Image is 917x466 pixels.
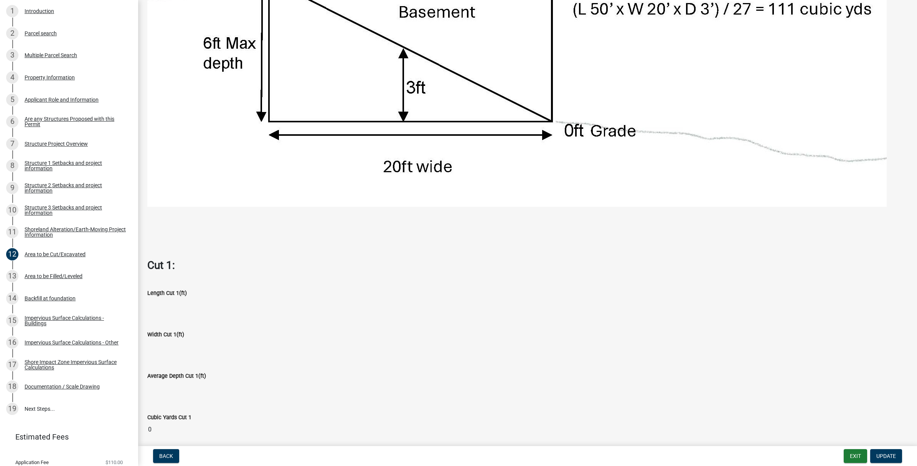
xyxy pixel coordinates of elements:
label: Length Cut 1(ft) [147,291,187,296]
div: 3 [6,49,18,61]
div: Area to be Filled/Leveled [25,273,82,279]
div: Structure 2 Setbacks and project information [25,183,126,193]
div: 5 [6,94,18,106]
div: 13 [6,270,18,282]
div: 11 [6,226,18,238]
span: Back [159,453,173,459]
div: 14 [6,292,18,305]
label: Width Cut 1(ft) [147,332,184,338]
span: Update [876,453,896,459]
div: Parcel search [25,31,57,36]
strong: Cut 1: [147,259,175,272]
div: Multiple Parcel Search [25,53,77,58]
label: Cubic Yards Cut 1 [147,415,191,420]
div: 15 [6,315,18,327]
div: Documentation / Scale Drawing [25,384,100,389]
div: Introduction [25,8,54,14]
div: Area to be Cut/Excavated [25,252,86,257]
div: Impervious Surface Calculations - Buildings [25,315,126,326]
div: 8 [6,160,18,172]
button: Update [870,449,902,463]
div: 16 [6,336,18,349]
div: 19 [6,403,18,415]
div: 7 [6,138,18,150]
button: Exit [844,449,867,463]
div: Structure Project Overview [25,141,88,147]
div: 10 [6,204,18,216]
label: Average Depth Cut 1(ft) [147,374,206,379]
div: Property Information [25,75,75,80]
div: Backfill at foundation [25,296,76,301]
div: 9 [6,182,18,194]
button: Back [153,449,179,463]
div: 18 [6,380,18,393]
span: Application Fee [15,460,49,465]
span: $110.00 [106,460,123,465]
div: Structure 1 Setbacks and project information [25,160,126,171]
div: Applicant Role and Information [25,97,99,102]
div: 12 [6,248,18,260]
div: 17 [6,359,18,371]
div: Structure 3 Setbacks and project information [25,205,126,216]
div: Shoreland Alteration/Earth-Moving Project Information [25,227,126,237]
div: 1 [6,5,18,17]
div: Impervious Surface Calculations - Other [25,340,119,345]
div: 4 [6,71,18,84]
div: Shore Impact Zone Impervious Surface Calculations [25,359,126,370]
div: 2 [6,27,18,40]
div: 6 [6,115,18,128]
a: Estimated Fees [6,429,126,445]
div: Are any Structures Proposed with this Permit [25,116,126,127]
